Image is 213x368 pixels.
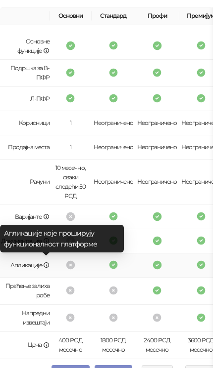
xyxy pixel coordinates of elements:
[92,160,135,205] td: Неограничено
[92,135,135,160] td: Неограничено
[135,135,179,160] td: Неограничено
[92,7,135,25] th: Стандард
[92,332,135,359] td: 1800 РСД месечно
[50,332,91,359] td: 400 РСД месечно
[135,7,179,25] th: Профи
[50,111,91,135] td: 1
[135,111,179,135] td: Неограничено
[92,111,135,135] td: Неограничено
[135,160,179,205] td: Неограничено
[135,332,179,359] td: 2400 РСД месечно
[50,135,91,160] td: 1
[50,160,91,205] td: 10 месечно, сваки следећи 50 РСД
[50,7,91,25] th: Основни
